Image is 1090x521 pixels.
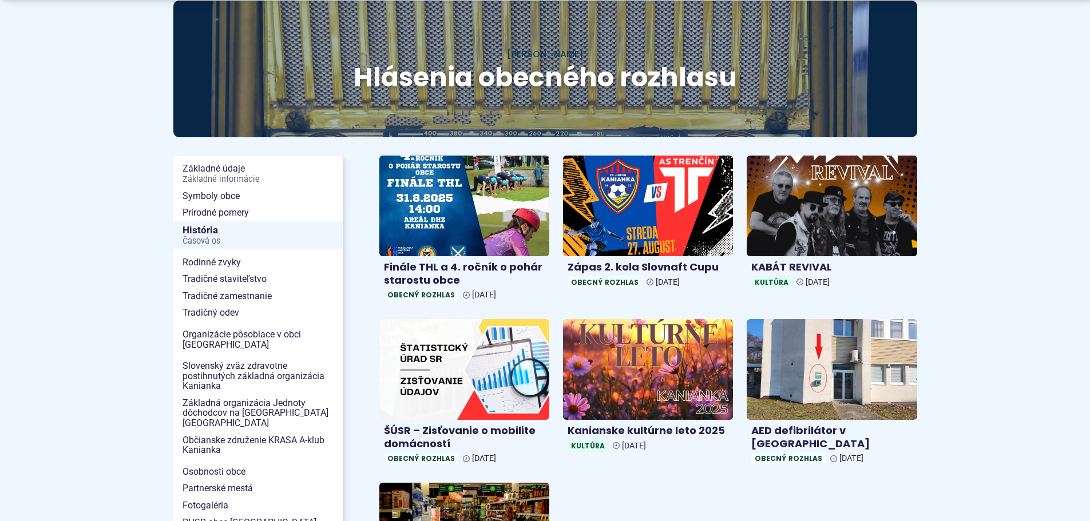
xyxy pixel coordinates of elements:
a: Rodinné zvyky [173,254,343,271]
a: Tradičný odev [173,304,343,321]
span: Fotogaléria [183,497,334,514]
a: [PERSON_NAME] [507,47,584,61]
h4: Kanianske kultúrne leto 2025 [568,424,728,438]
span: Organizácie pôsobiace v obci [GEOGRAPHIC_DATA] [183,326,334,353]
span: Tradičné staviteľstvo [183,271,334,288]
span: Občianske združenie KRASA A-klub Kanianka [183,432,334,459]
a: Občianske združenie KRASA A-klub Kanianka [173,432,343,459]
span: Slovenský zväz zdravotne postihnutých základná organizácia Kanianka [183,357,334,395]
span: História [183,221,334,249]
span: Symboly obce [183,188,334,205]
span: [DATE] [472,290,496,300]
span: Kultúra [568,440,608,452]
span: Základná organizácia Jednoty dôchodcov na [GEOGRAPHIC_DATA] [GEOGRAPHIC_DATA] [183,395,334,432]
a: Finále THL a 4. ročník o pohár starostu obce Obecný rozhlas [DATE] [379,156,549,305]
span: Tradičný odev [183,304,334,321]
a: Zápas 2. kola Slovnaft Cupu Obecný rozhlas [DATE] [563,156,733,292]
a: Fotogaléria [173,497,343,514]
span: [DATE] [472,454,496,463]
span: Prírodné pomery [183,204,334,221]
span: Kultúra [751,276,792,288]
span: Základné informácie [183,175,334,184]
h4: Finále THL a 4. ročník o pohár starostu obce [384,261,545,287]
a: Základné údajeZákladné informácie [173,160,343,187]
span: Obecný rozhlas [384,452,458,464]
a: Osobnosti obce [173,463,343,480]
span: [DATE] [656,277,680,287]
span: Partnerské mestá [183,480,334,497]
span: Základné údaje [183,160,334,187]
a: Tradičné staviteľstvo [173,271,343,288]
a: Slovenský zväz zdravotne postihnutých základná organizácia Kanianka [173,357,343,395]
a: HistóriaČasová os [173,221,343,249]
a: ŠÚSR – Zisťovanie o mobilite domácností Obecný rozhlas [DATE] [379,319,549,469]
h4: ŠÚSR – Zisťovanie o mobilite domácností [384,424,545,450]
span: Obecný rozhlas [568,276,642,288]
span: Obecný rozhlas [384,289,458,301]
a: AED defibrilátor v [GEOGRAPHIC_DATA] Obecný rozhlas [DATE] [747,319,917,469]
a: Základná organizácia Jednoty dôchodcov na [GEOGRAPHIC_DATA] [GEOGRAPHIC_DATA] [173,395,343,432]
a: Tradičné zamestnanie [173,288,343,305]
a: Kanianske kultúrne leto 2025 Kultúra [DATE] [563,319,733,456]
span: Časová os [183,237,334,246]
a: Organizácie pôsobiace v obci [GEOGRAPHIC_DATA] [173,326,343,353]
span: [DATE] [622,441,646,451]
a: Partnerské mestá [173,480,343,497]
a: Prírodné pomery [173,204,343,221]
span: [DATE] [806,277,830,287]
a: KABÁT REVIVAL Kultúra [DATE] [747,156,917,292]
h4: KABÁT REVIVAL [751,261,912,274]
span: Rodinné zvyky [183,254,334,271]
h4: Zápas 2. kola Slovnaft Cupu [568,261,728,274]
span: [DATE] [839,454,863,463]
span: Hlásenia obecného rozhlasu [354,59,737,96]
span: Osobnosti obce [183,463,334,480]
a: Symboly obce [173,188,343,205]
span: Obecný rozhlas [751,452,826,464]
h4: AED defibrilátor v [GEOGRAPHIC_DATA] [751,424,912,450]
span: Tradičné zamestnanie [183,288,334,305]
